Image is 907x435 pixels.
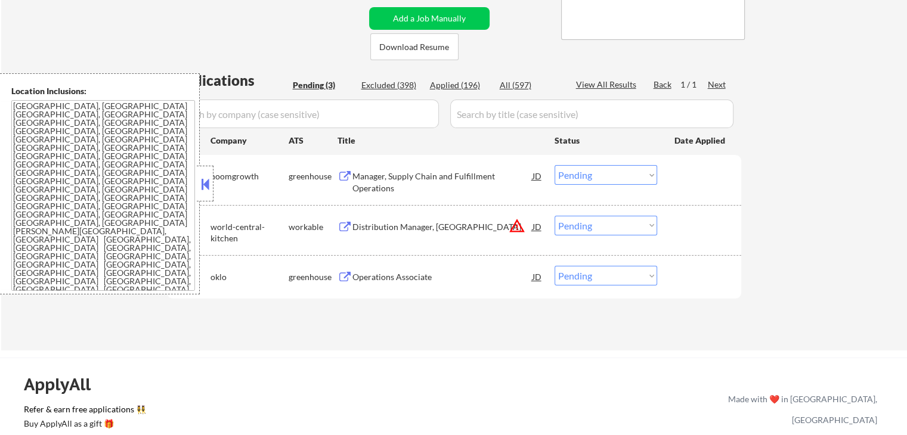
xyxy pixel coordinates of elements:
div: View All Results [576,79,640,91]
div: Buy ApplyAll as a gift 🎁 [24,420,143,428]
div: noomgrowth [211,170,289,182]
div: Manager, Supply Chain and Fulfillment Operations [352,170,533,194]
div: Date Applied [674,135,727,147]
a: Buy ApplyAll as a gift 🎁 [24,418,143,433]
button: Add a Job Manually [369,7,490,30]
div: Distribution Manager, [GEOGRAPHIC_DATA] [352,221,533,233]
div: Back [654,79,673,91]
div: Next [708,79,727,91]
div: oklo [211,271,289,283]
div: JD [531,216,543,237]
div: ApplyAll [24,374,104,394]
div: JD [531,165,543,187]
div: All (597) [500,79,559,91]
div: Location Inclusions: [11,85,195,97]
div: Title [338,135,543,147]
div: Applied (196) [430,79,490,91]
div: 1 / 1 [680,79,708,91]
div: world-central-kitchen [211,221,289,244]
div: Company [211,135,289,147]
button: warning_amber [509,218,525,234]
button: Download Resume [370,33,459,60]
div: Excluded (398) [361,79,421,91]
div: ATS [289,135,338,147]
div: Applications [171,73,289,88]
div: workable [289,221,338,233]
div: Made with ❤️ in [GEOGRAPHIC_DATA], [GEOGRAPHIC_DATA] [723,389,877,430]
div: Status [555,129,657,151]
a: Refer & earn free applications 👯‍♀️ [24,405,479,418]
div: greenhouse [289,170,338,182]
div: greenhouse [289,271,338,283]
div: Operations Associate [352,271,533,283]
div: JD [531,266,543,287]
input: Search by company (case sensitive) [171,100,439,128]
input: Search by title (case sensitive) [450,100,733,128]
div: Pending (3) [293,79,352,91]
